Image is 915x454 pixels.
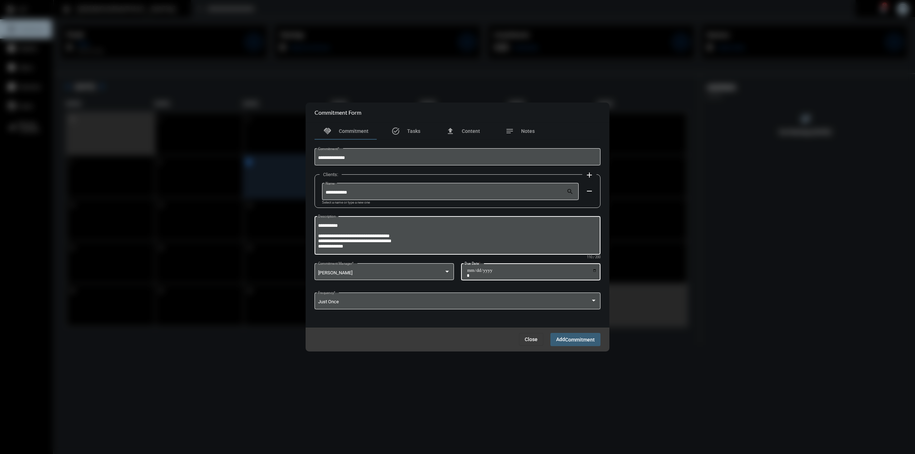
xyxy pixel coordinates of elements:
[320,172,342,177] label: Clients:
[556,336,595,342] span: Add
[567,188,575,196] mat-icon: search
[521,128,535,134] span: Notes
[505,127,514,135] mat-icon: notes
[322,201,370,205] mat-hint: Select a name or type a new one
[318,270,352,275] span: [PERSON_NAME]
[519,333,543,346] button: Close
[318,299,339,304] span: Just Once
[550,333,600,346] button: AddCommitment
[391,127,400,135] mat-icon: task_alt
[585,171,594,179] mat-icon: add
[462,128,480,134] span: Content
[446,127,455,135] mat-icon: file_upload
[525,336,538,342] span: Close
[323,127,332,135] mat-icon: handshake
[587,255,600,259] mat-hint: 110 / 200
[565,337,595,343] span: Commitment
[315,109,361,116] h2: Commitment Form
[407,128,420,134] span: Tasks
[585,187,594,195] mat-icon: remove
[339,128,369,134] span: Commitment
